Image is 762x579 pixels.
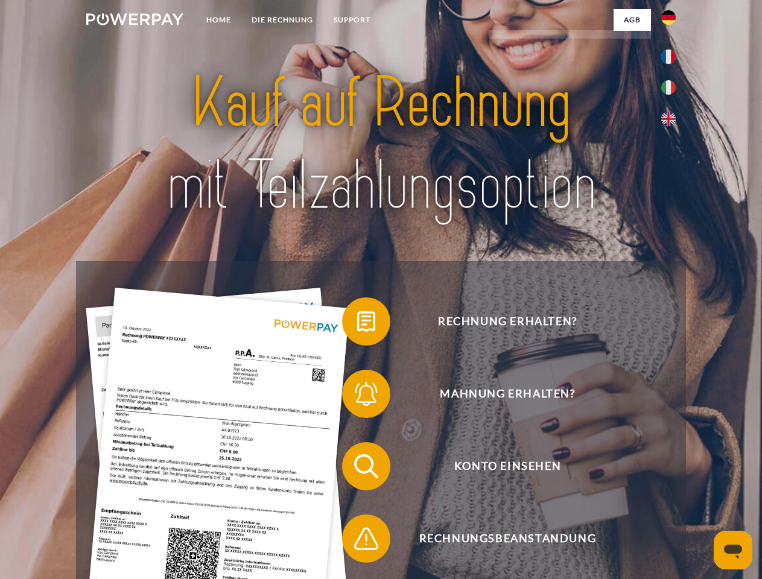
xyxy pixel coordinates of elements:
[614,9,651,31] a: agb
[351,451,381,481] img: qb_search.svg
[342,442,656,490] button: Konto einsehen
[351,524,381,554] img: qb_warning.svg
[342,514,656,563] button: Rechnungsbeanstandung
[241,9,323,31] a: DIE RECHNUNG
[489,30,651,52] a: AGB (Kauf auf Rechnung)
[360,442,655,490] span: Konto einsehen
[86,13,183,25] img: logo-powerpay-white.svg
[661,112,676,126] img: en
[342,297,656,346] button: Rechnung erhalten?
[360,297,655,346] span: Rechnung erhalten?
[714,531,752,569] iframe: Schaltfläche zum Öffnen des Messaging-Fensters
[661,10,676,25] img: de
[351,379,381,409] img: qb_bell.svg
[342,370,656,418] button: Mahnung erhalten?
[360,514,655,563] span: Rechnungsbeanstandung
[661,80,676,95] img: it
[196,9,241,31] a: Home
[360,370,655,418] span: Mahnung erhalten?
[351,306,381,337] img: qb_bill.svg
[661,49,676,64] img: fr
[115,58,647,231] img: title-powerpay_de.svg
[323,9,381,31] a: SUPPORT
